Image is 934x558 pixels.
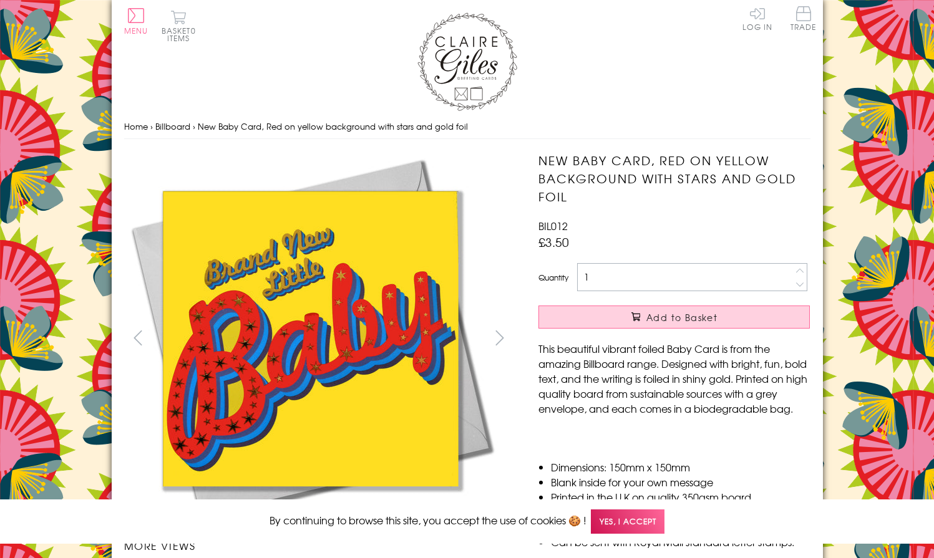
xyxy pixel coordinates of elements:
[124,120,148,132] a: Home
[124,114,810,140] nav: breadcrumbs
[124,8,148,34] button: Menu
[193,120,195,132] span: ›
[790,6,817,33] a: Trade
[124,538,514,553] h3: More views
[198,120,468,132] span: New Baby Card, Red on yellow background with stars and gold foil
[124,25,148,36] span: Menu
[538,305,810,329] button: Add to Basket
[551,489,810,504] li: Printed in the U.K on quality 350gsm board
[162,10,196,42] button: Basket0 items
[124,152,499,526] img: New Baby Card, Red on yellow background with stars and gold foil
[538,152,810,205] h1: New Baby Card, Red on yellow background with stars and gold foil
[538,218,568,233] span: BIL012
[155,120,190,132] a: Billboard
[150,120,153,132] span: ›
[551,459,810,474] li: Dimensions: 150mm x 150mm
[538,341,810,416] p: This beautiful vibrant foiled Baby Card is from the amazing Billboard range. Designed with bright...
[538,233,569,251] span: £3.50
[591,509,664,534] span: Yes, I accept
[551,474,810,489] li: Blank inside for your own message
[646,311,718,324] span: Add to Basket
[538,272,568,283] label: Quantity
[167,25,196,44] span: 0 items
[742,6,772,31] a: Log In
[485,324,513,352] button: next
[124,324,152,352] button: prev
[417,12,517,111] img: Claire Giles Greetings Cards
[790,6,817,31] span: Trade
